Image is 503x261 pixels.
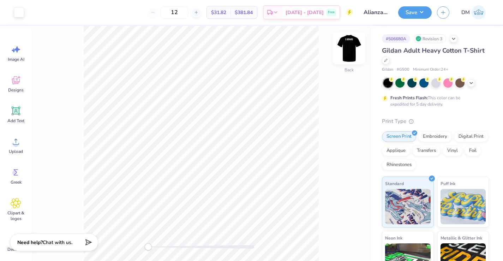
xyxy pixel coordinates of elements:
span: Image AI [8,57,24,62]
div: Embroidery [418,131,452,142]
span: Clipart & logos [4,210,28,221]
span: Minimum Order: 24 + [413,67,448,73]
img: Puff Ink [441,189,486,224]
span: Standard [385,180,404,187]
button: Save [398,6,432,19]
span: Upload [9,149,23,154]
span: Chat with us. [43,239,72,246]
span: Gildan [382,67,393,73]
span: $381.84 [235,9,253,16]
img: Back [335,34,363,62]
span: Add Text [7,118,24,124]
div: Vinyl [443,146,462,156]
span: Puff Ink [441,180,455,187]
div: Applique [382,146,410,156]
div: Foil [465,146,481,156]
div: # 506680A [382,34,410,43]
div: Rhinestones [382,160,416,170]
span: Neon Ink [385,234,402,242]
span: Gildan Adult Heavy Cotton T-Shirt [382,46,485,55]
div: Accessibility label [145,243,152,250]
div: Transfers [412,146,441,156]
img: Standard [385,189,431,224]
div: Digital Print [454,131,488,142]
input: Untitled Design [358,5,393,19]
span: Greek [11,179,22,185]
span: Designs [8,87,24,93]
div: Screen Print [382,131,416,142]
span: Metallic & Glitter Ink [441,234,482,242]
span: Free [328,10,335,15]
span: DM [461,8,470,17]
span: # G500 [397,67,409,73]
strong: Fresh Prints Flash: [390,95,428,101]
a: DM [458,5,489,19]
input: – – [161,6,188,19]
span: [DATE] - [DATE] [286,9,324,16]
div: Back [345,67,354,73]
strong: Need help? [17,239,43,246]
span: Decorate [7,247,24,252]
div: Revision 3 [414,34,446,43]
span: $31.82 [211,9,226,16]
div: Print Type [382,117,489,125]
div: This color can be expedited for 5 day delivery. [390,95,477,107]
img: Diana Malta [472,5,486,19]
